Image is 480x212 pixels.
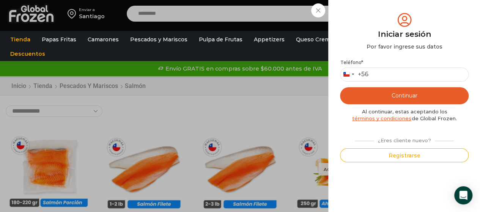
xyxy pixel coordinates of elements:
div: +56 [358,71,368,79]
img: tabler-icon-user-circle.svg [396,11,413,28]
a: Pescados y Mariscos [126,32,191,47]
a: Papas Fritas [38,32,80,47]
div: Al continuar, estas aceptando los de Global Frozen. [340,108,469,122]
a: Appetizers [250,32,288,47]
div: Por favor ingrese sus datos [340,43,469,50]
div: Open Intercom Messenger [454,186,472,204]
button: Selected country [340,68,368,81]
a: Tienda [6,32,34,47]
div: ¿Eres cliente nuevo? [351,134,458,144]
button: Continuar [340,87,469,104]
div: Iniciar sesión [340,28,469,40]
a: términos y condiciones [352,115,411,121]
a: Queso Crema [292,32,337,47]
a: Descuentos [6,47,49,61]
a: Pulpa de Frutas [195,32,246,47]
button: Registrarse [340,148,469,162]
a: Camarones [84,32,123,47]
label: Teléfono [340,60,469,66]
